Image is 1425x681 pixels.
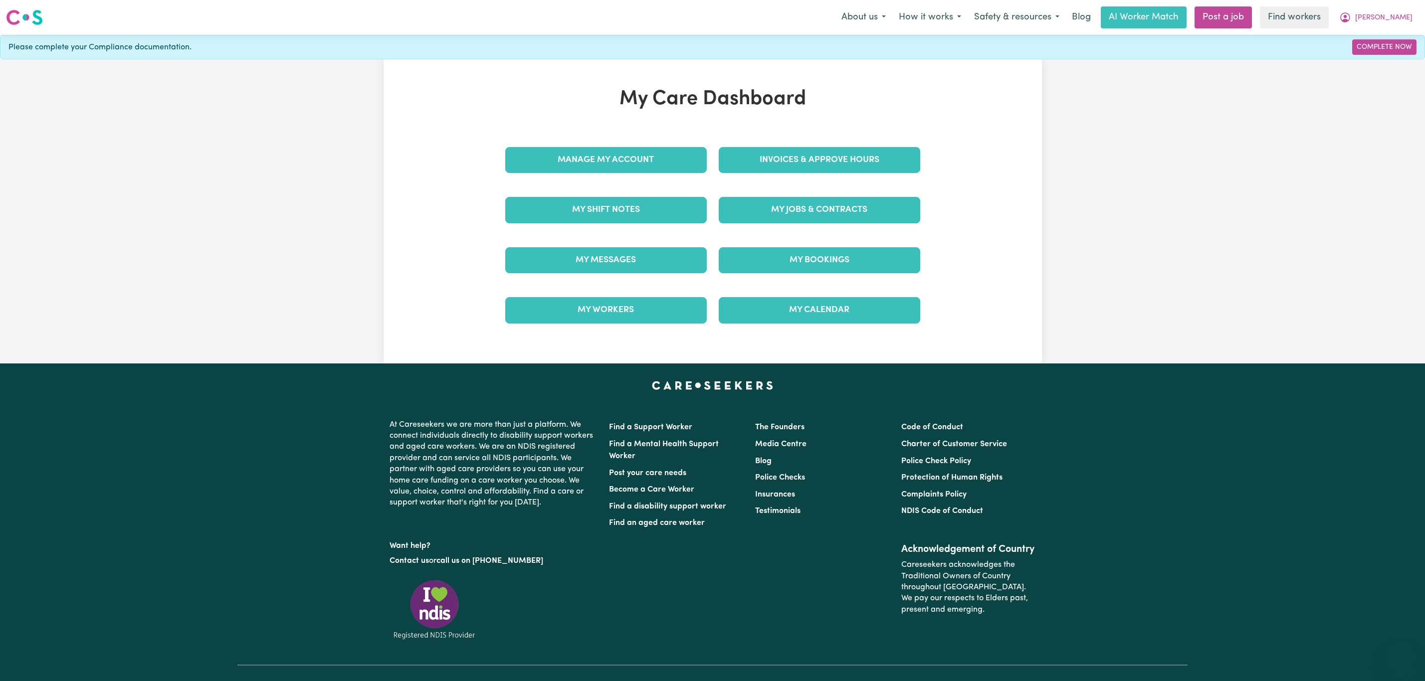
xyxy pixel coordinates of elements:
[652,381,773,389] a: Careseekers home page
[719,297,920,323] a: My Calendar
[609,519,705,527] a: Find an aged care worker
[505,147,707,173] a: Manage My Account
[901,507,983,515] a: NDIS Code of Conduct
[1066,6,1097,28] a: Blog
[901,491,967,499] a: Complaints Policy
[901,543,1035,555] h2: Acknowledgement of Country
[1260,6,1329,28] a: Find workers
[1385,641,1417,673] iframe: Button to launch messaging window, conversation in progress
[609,503,726,511] a: Find a disability support worker
[6,8,43,26] img: Careseekers logo
[755,491,795,499] a: Insurances
[719,247,920,273] a: My Bookings
[755,474,805,482] a: Police Checks
[719,147,920,173] a: Invoices & Approve Hours
[719,197,920,223] a: My Jobs & Contracts
[505,247,707,273] a: My Messages
[505,197,707,223] a: My Shift Notes
[901,457,971,465] a: Police Check Policy
[390,536,597,551] p: Want help?
[901,423,963,431] a: Code of Conduct
[901,440,1007,448] a: Charter of Customer Service
[968,7,1066,28] button: Safety & resources
[1101,6,1187,28] a: AI Worker Match
[835,7,892,28] button: About us
[755,440,807,448] a: Media Centre
[436,557,543,565] a: call us on [PHONE_NUMBER]
[609,423,692,431] a: Find a Support Worker
[901,474,1003,482] a: Protection of Human Rights
[390,551,597,570] p: or
[6,6,43,29] a: Careseekers logo
[892,7,968,28] button: How it works
[390,415,597,512] p: At Careseekers we are more than just a platform. We connect individuals directly to disability su...
[1355,12,1413,23] span: [PERSON_NAME]
[1352,39,1417,55] a: Complete Now
[505,297,707,323] a: My Workers
[390,557,429,565] a: Contact us
[390,578,479,641] img: Registered NDIS provider
[901,555,1035,619] p: Careseekers acknowledges the Traditional Owners of Country throughout [GEOGRAPHIC_DATA]. We pay o...
[609,486,694,494] a: Become a Care Worker
[1333,7,1419,28] button: My Account
[1195,6,1252,28] a: Post a job
[609,469,686,477] a: Post your care needs
[755,457,772,465] a: Blog
[499,87,926,111] h1: My Care Dashboard
[609,440,719,460] a: Find a Mental Health Support Worker
[755,507,801,515] a: Testimonials
[755,423,805,431] a: The Founders
[8,41,192,53] span: Please complete your Compliance documentation.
